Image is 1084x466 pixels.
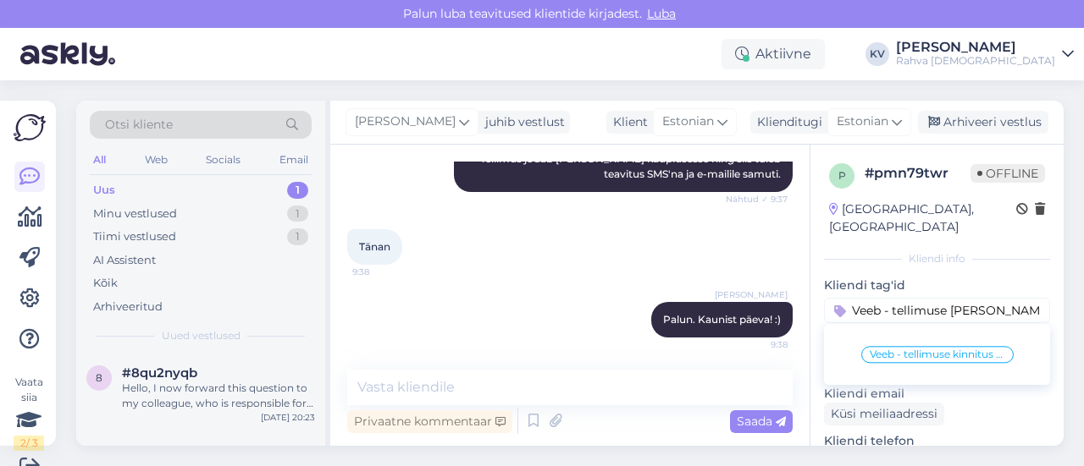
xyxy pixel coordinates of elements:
[824,385,1050,403] p: Kliendi email
[93,206,177,222] div: Minu vestlused
[202,149,244,171] div: Socials
[715,288,788,301] span: [PERSON_NAME]
[478,113,565,131] div: juhib vestlust
[162,328,241,343] span: Uued vestlused
[96,371,102,384] span: 8
[276,149,312,171] div: Email
[642,6,681,21] span: Luba
[93,275,118,292] div: Kõik
[122,365,197,381] span: #8qu2nyqb
[737,414,786,429] span: Saada
[93,252,156,269] div: AI Assistent
[824,277,1050,294] p: Kliendi tag'id
[824,298,1050,323] input: Lisa tag
[662,112,714,131] span: Estonian
[724,193,788,206] span: Nähtud ✓ 9:37
[93,228,176,245] div: Tiimi vestlused
[865,163,971,184] div: # pmn79twr
[14,114,46,141] img: Askly Logo
[287,182,308,199] div: 1
[896,41,1074,68] a: [PERSON_NAME]Rahva [DEMOGRAPHIC_DATA]
[287,228,308,245] div: 1
[896,54,1055,68] div: Rahva [DEMOGRAPHIC_DATA]
[896,41,1055,54] div: [PERSON_NAME]
[14,436,44,451] div: 2 / 3
[829,200,1016,236] div: [GEOGRAPHIC_DATA], [GEOGRAPHIC_DATA]
[838,169,846,182] span: p
[663,313,781,326] span: Palun. Kaunist päeva! :)
[866,42,889,66] div: KV
[93,182,115,199] div: Uus
[287,206,308,222] div: 1
[837,112,888,131] span: Estonian
[122,381,315,411] div: Hello, I now forward this question to my colleague, who is responsible for this. The reply will b...
[347,410,512,433] div: Privaatne kommentaar
[261,411,315,424] div: [DATE] 20:23
[722,39,825,69] div: Aktiivne
[870,349,1005,359] span: Veeb - tellimuse kinnitus ei ole saabunud
[352,266,416,278] span: 9:38
[355,112,456,131] span: [PERSON_NAME]
[824,251,1050,266] div: Kliendi info
[141,149,171,171] div: Web
[90,149,109,171] div: All
[724,338,788,351] span: 9:38
[918,111,1048,134] div: Arhiveeri vestlus
[359,240,390,253] span: Tänan
[824,432,1050,450] p: Kliendi telefon
[93,299,163,315] div: Arhiveeritud
[750,113,822,131] div: Klienditugi
[105,116,173,134] span: Otsi kliente
[971,164,1045,183] span: Offline
[606,113,648,131] div: Klient
[14,375,44,451] div: Vaata siia
[824,403,944,425] div: Küsi meiliaadressi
